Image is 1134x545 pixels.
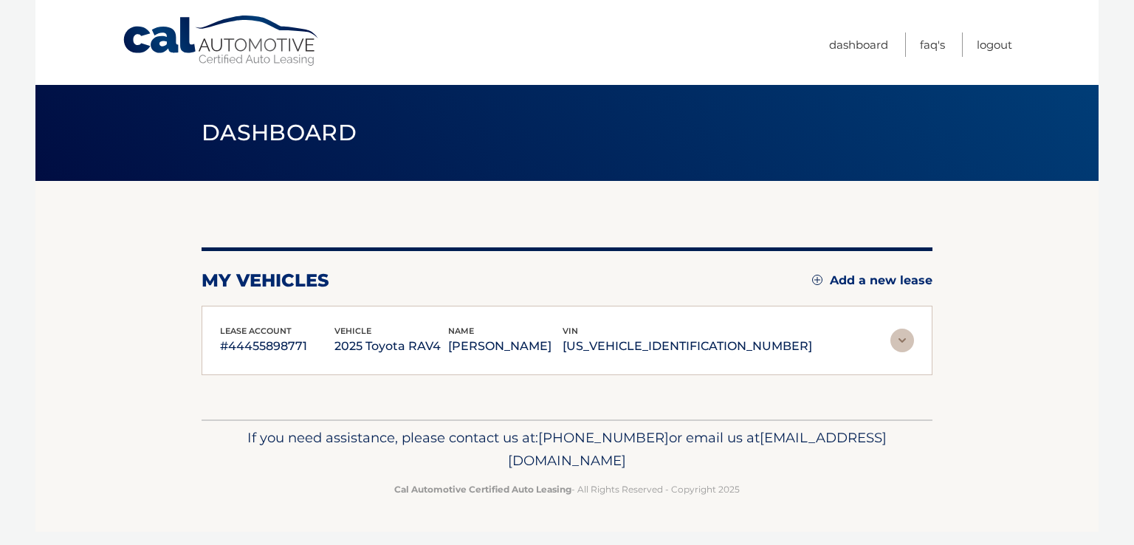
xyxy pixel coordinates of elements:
[334,326,371,336] span: vehicle
[920,32,945,57] a: FAQ's
[812,275,822,285] img: add.svg
[220,326,292,336] span: lease account
[890,329,914,352] img: accordion-rest.svg
[448,326,474,336] span: name
[394,484,571,495] strong: Cal Automotive Certified Auto Leasing
[829,32,888,57] a: Dashboard
[202,119,357,146] span: Dashboard
[448,336,563,357] p: [PERSON_NAME]
[563,336,812,357] p: [US_VEHICLE_IDENTIFICATION_NUMBER]
[122,15,321,67] a: Cal Automotive
[563,326,578,336] span: vin
[220,336,334,357] p: #44455898771
[538,429,669,446] span: [PHONE_NUMBER]
[977,32,1012,57] a: Logout
[812,273,932,288] a: Add a new lease
[334,336,449,357] p: 2025 Toyota RAV4
[211,426,923,473] p: If you need assistance, please contact us at: or email us at
[202,270,329,292] h2: my vehicles
[211,481,923,497] p: - All Rights Reserved - Copyright 2025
